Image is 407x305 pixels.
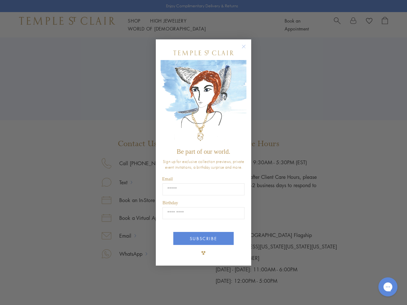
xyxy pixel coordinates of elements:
button: Close dialog [243,46,251,54]
iframe: Gorgias live chat messenger [375,275,401,299]
span: Email [162,177,173,181]
span: Be part of our world. [177,148,230,155]
span: Birthday [162,200,178,205]
button: SUBSCRIBE [173,232,234,245]
img: TSC [197,247,210,259]
input: Email [162,183,245,195]
img: c4a9eb12-d91a-4d4a-8ee0-386386f4f338.jpeg [161,60,246,145]
span: Sign up for exclusive collection previews, private event invitations, a birthday surprise and more. [163,159,244,170]
img: Temple St. Clair [173,51,234,55]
